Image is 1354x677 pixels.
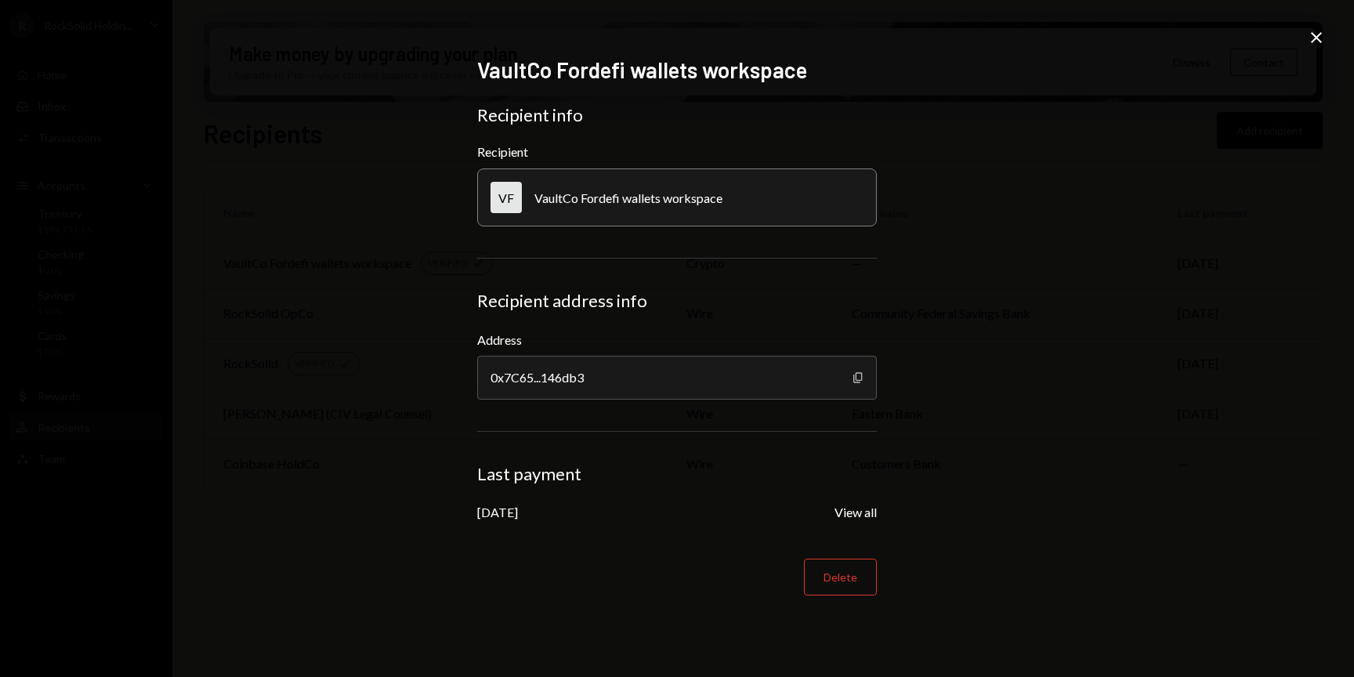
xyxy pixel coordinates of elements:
button: Delete [804,559,877,596]
div: Recipient [477,144,877,159]
div: Recipient address info [477,290,877,312]
div: 0x7C65...146db3 [477,356,877,400]
h2: VaultCo Fordefi wallets workspace [477,55,877,85]
label: Address [477,331,877,349]
div: VF [491,182,522,213]
div: Recipient info [477,104,877,126]
div: Last payment [477,463,877,485]
div: [DATE] [477,505,518,520]
div: VaultCo Fordefi wallets workspace [534,190,722,205]
button: View all [834,505,877,521]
